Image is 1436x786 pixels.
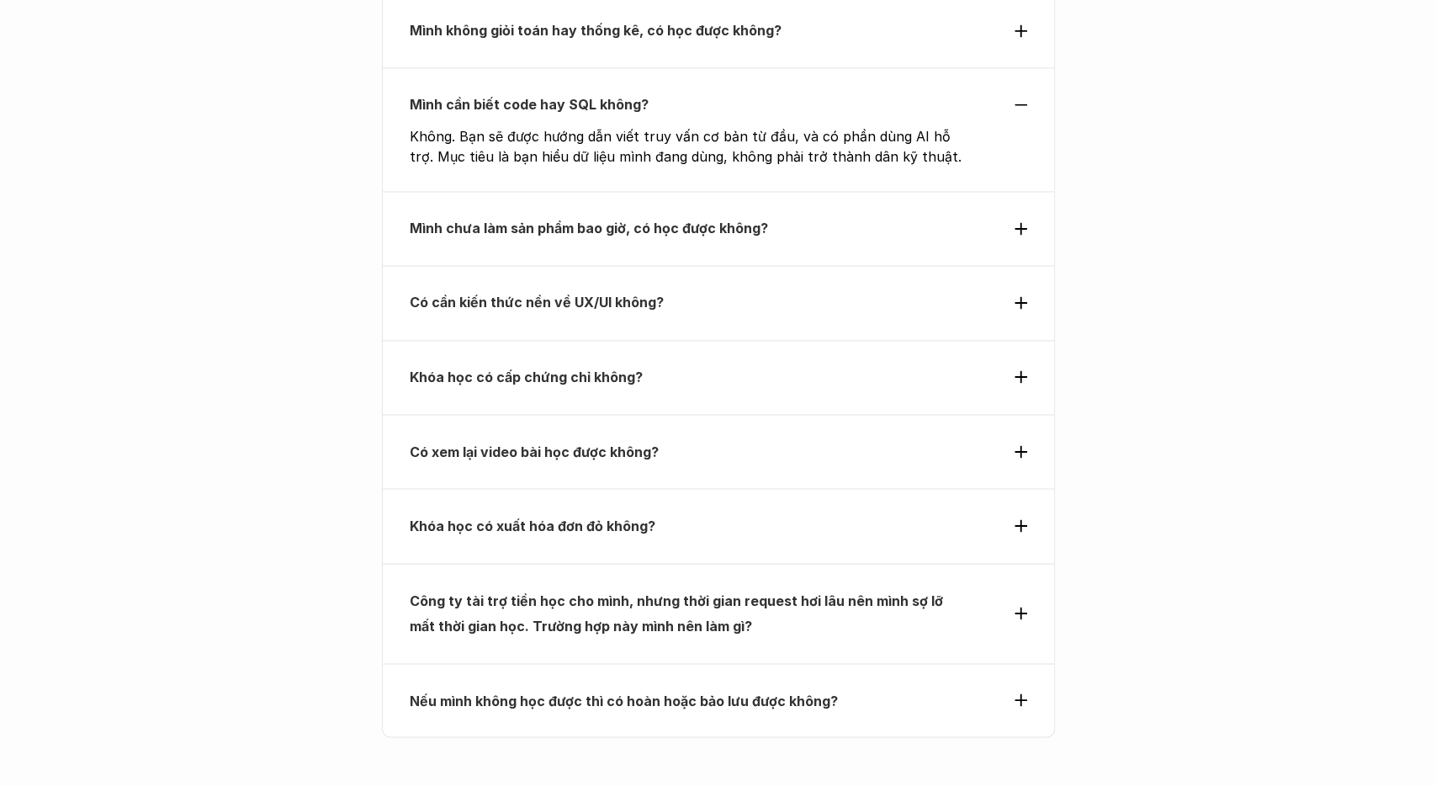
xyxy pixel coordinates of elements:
strong: Mình không giỏi toán hay thống kê, có học được không? [410,22,782,39]
p: Không. Bạn sẽ được hướng dẫn viết truy vấn cơ bản từ đầu, và có phần dùng AI hỗ trợ. Mục tiêu là ... [410,126,972,167]
strong: Khóa học có cấp chứng chỉ không? [410,369,643,385]
strong: Mình chưa làm sản phẩm bao giờ, có học được không? [410,220,768,236]
strong: Có cần kiến thức nền về UX/UI không? [410,294,664,311]
strong: Khóa học có xuất hóa đơn đỏ không? [410,517,655,534]
strong: Mình cần biết code hay SQL không? [410,96,649,113]
strong: Nếu mình không học được thì có hoàn hoặc bảo lưu được không? [410,692,838,709]
strong: Có xem lại video bài học được không? [410,443,659,459]
strong: Công ty tài trợ tiền học cho mình, nhưng thời gian request hơi lâu nên mình sợ lỡ mất thời gian h... [410,592,946,634]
